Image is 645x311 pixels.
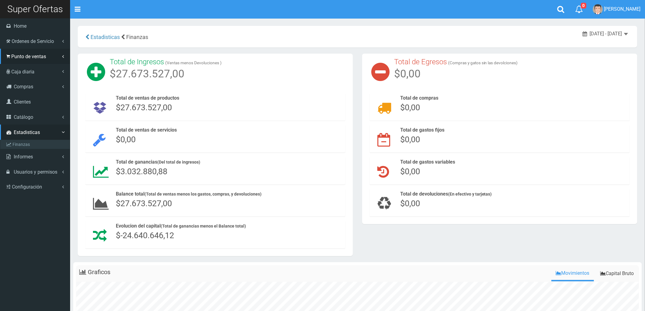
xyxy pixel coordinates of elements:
[400,95,438,101] span: Total de compras
[400,103,420,112] span: $0,00
[116,95,179,101] span: Total de ventas de productos
[144,192,262,196] small: (Total de ventas menos los gastos, compras, y devoluciones)
[394,58,447,65] h3: Total de Egresos
[91,34,120,40] span: Estadisticas
[400,135,420,144] span: $0,00
[14,169,57,175] span: Usuarios y permisos
[400,127,444,133] span: Total de gastos fijos
[110,58,164,65] h3: Total de Ingresos
[116,191,262,197] span: Balance total
[11,69,34,75] span: Caja diaria
[12,38,54,44] span: Ordenes de Servicio
[157,160,200,164] small: (Del total de ingresos)
[590,31,622,37] span: [DATE] - [DATE]
[116,223,246,229] span: Evolucion del capital
[165,60,222,65] small: (Ventas menos Devoluciones )
[126,34,148,40] span: Finanzas
[14,99,31,105] span: Clientes
[394,68,421,80] span: $0,00
[448,60,518,65] small: (Compras y gatos sin las devolciones)
[12,184,42,190] span: Configuración
[161,224,246,228] small: (Total de ganancias menos el Balance total)
[400,199,420,208] span: $0,00
[400,167,420,176] span: $0,00
[14,154,33,160] span: Informes
[7,4,63,14] span: Super Ofertas
[116,231,174,240] span: $-24.640.646,12
[116,127,177,133] span: Total de ventas de servicios
[604,6,641,12] span: [PERSON_NAME]
[116,199,172,208] span: $27.673.527,00
[116,103,172,112] span: $27.673.527,00
[76,265,113,279] li: Graficos
[116,159,200,165] span: Total de ganancias
[596,267,639,281] a: Capital Bruto
[14,84,33,90] span: Compras
[110,68,184,80] span: $27.673.527,00
[400,191,492,197] span: Total de devoluciones
[116,135,136,144] span: $0,00
[116,167,167,176] span: $3.032.880,88
[593,4,603,14] img: User Image
[11,54,46,59] span: Punto de ventas
[14,23,27,29] span: Home
[2,140,70,149] a: Finanzas
[400,159,455,165] span: Total de gastos variables
[448,192,492,196] small: (En efectivo y tarjetas)
[14,114,33,120] span: Catálogo
[89,34,120,40] a: Estadisticas
[551,267,594,280] a: Movimientos
[581,3,586,9] span: 0
[14,129,40,135] span: Estadisticas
